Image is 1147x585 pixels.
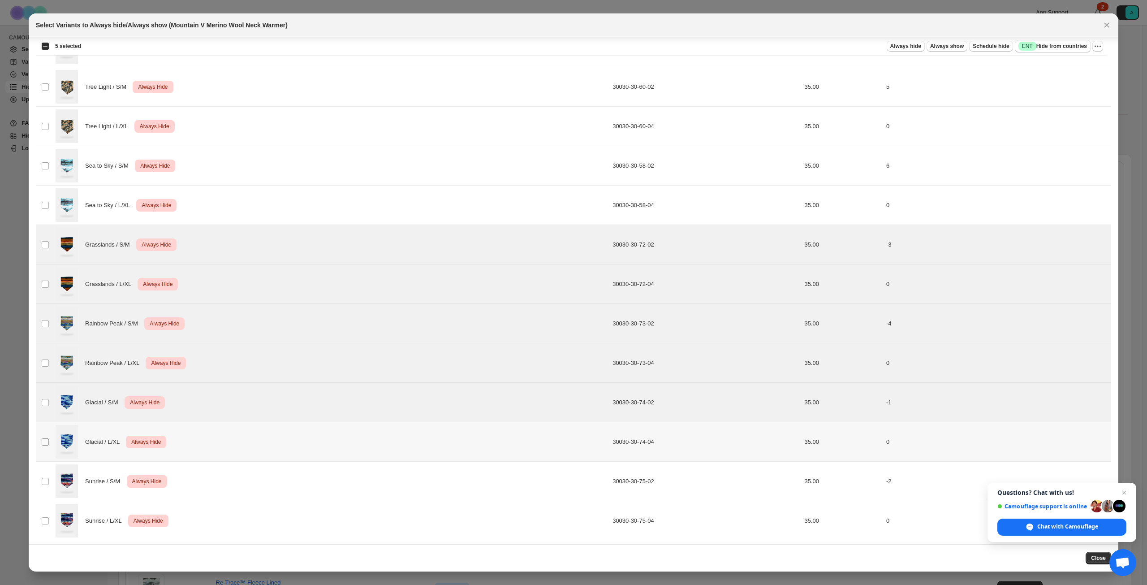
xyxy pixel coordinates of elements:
[802,264,884,304] td: 35.00
[56,386,78,419] img: Mountain_V_merino_wool_Glacial.png
[36,21,288,30] h2: Select Variants to Always hide/Always show (Mountain V Merino Wool Neck Warmer)
[884,225,1111,264] td: -3
[56,228,78,261] img: Mountain_V_merino_wool_Grasslands.png
[85,438,125,446] span: Glacial / L/XL
[56,346,78,380] img: Mountain_V_merino_wool_Rainbow_Peak.png
[136,82,169,92] span: Always Hide
[1018,42,1087,51] span: Hide from countries
[56,109,78,143] img: Alpine-fit-MountainVMerinowoolneckwarmer-treelight.png_1.png
[128,397,161,408] span: Always Hide
[610,107,802,146] td: 30030-30-60-04
[973,43,1009,50] span: Schedule hide
[129,437,163,447] span: Always Hide
[802,383,884,422] td: 35.00
[56,267,78,301] img: Mountain_V_merino_wool_Grasslands.png
[56,307,78,340] img: Mountain_V_merino_wool_Rainbow_Peak.png
[85,122,133,131] span: Tree Light / L/XL
[85,398,123,407] span: Glacial / S/M
[802,225,884,264] td: 35.00
[140,239,173,250] span: Always Hide
[56,70,78,104] img: Alpine-fit-MountainVMerinowoolneckwarmer-treelight.png_1.png
[802,67,884,107] td: 35.00
[610,225,802,264] td: 30030-30-72-02
[610,264,802,304] td: 30030-30-72-04
[85,516,126,525] span: Sunrise / L/XL
[85,280,136,289] span: Grasslands / L/XL
[997,503,1087,510] span: Camouflage support is online
[802,107,884,146] td: 35.00
[969,41,1013,52] button: Schedule hide
[1086,552,1111,564] button: Close
[997,489,1126,496] span: Questions? Chat with us!
[138,121,171,132] span: Always Hide
[802,462,884,501] td: 35.00
[884,304,1111,343] td: -4
[140,200,173,211] span: Always Hide
[610,304,802,343] td: 30030-30-73-02
[610,343,802,383] td: 30030-30-73-04
[802,501,884,541] td: 35.00
[610,383,802,422] td: 30030-30-74-02
[85,201,135,210] span: Sea to Sky / L/XL
[56,149,78,182] img: Alpine-fit-MountainVMerinowoolneckwarmer-seatosky.png_3.png
[610,67,802,107] td: 30030-30-60-02
[1109,549,1136,576] div: Open chat
[997,519,1126,536] div: Chat with Camouflage
[610,186,802,225] td: 30030-30-58-04
[884,501,1111,541] td: 0
[884,67,1111,107] td: 5
[802,304,884,343] td: 35.00
[1015,40,1091,52] button: SuccessENTHide from countries
[56,464,78,498] img: Mountain_V_merino_wool_Sunrise.png
[884,107,1111,146] td: 0
[56,425,78,459] img: Mountain_V_merino_wool_Glacial.png
[85,477,125,486] span: Sunrise / S/M
[890,43,921,50] span: Always hide
[1092,41,1103,52] button: More actions
[85,82,131,91] span: Tree Light / S/M
[1100,19,1113,31] button: Close
[85,319,143,328] span: Rainbow Peak / S/M
[802,422,884,462] td: 35.00
[138,160,172,171] span: Always Hide
[1091,555,1106,562] span: Close
[55,43,81,50] span: 5 selected
[148,318,181,329] span: Always Hide
[610,422,802,462] td: 30030-30-74-04
[610,501,802,541] td: 30030-30-75-04
[610,146,802,186] td: 30030-30-58-02
[149,358,182,368] span: Always Hide
[1022,43,1033,50] span: ENT
[85,359,144,368] span: Rainbow Peak / L/XL
[610,462,802,501] td: 30030-30-75-02
[884,264,1111,304] td: 0
[141,279,174,290] span: Always Hide
[85,240,135,249] span: Grasslands / S/M
[1119,487,1130,498] span: Close chat
[927,41,967,52] button: Always show
[56,188,78,222] img: Alpine-fit-MountainVMerinowoolneckwarmer-seatosky.png_3.png
[930,43,964,50] span: Always show
[884,186,1111,225] td: 0
[132,516,165,526] span: Always Hide
[887,41,925,52] button: Always hide
[802,146,884,186] td: 35.00
[884,462,1111,501] td: -2
[130,476,164,487] span: Always Hide
[884,343,1111,383] td: 0
[884,146,1111,186] td: 6
[884,383,1111,422] td: -1
[884,422,1111,462] td: 0
[802,343,884,383] td: 35.00
[1037,523,1098,531] span: Chat with Camouflage
[56,504,78,537] img: Mountain_V_merino_wool_Sunrise.png
[802,186,884,225] td: 35.00
[85,161,134,170] span: Sea to Sky / S/M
